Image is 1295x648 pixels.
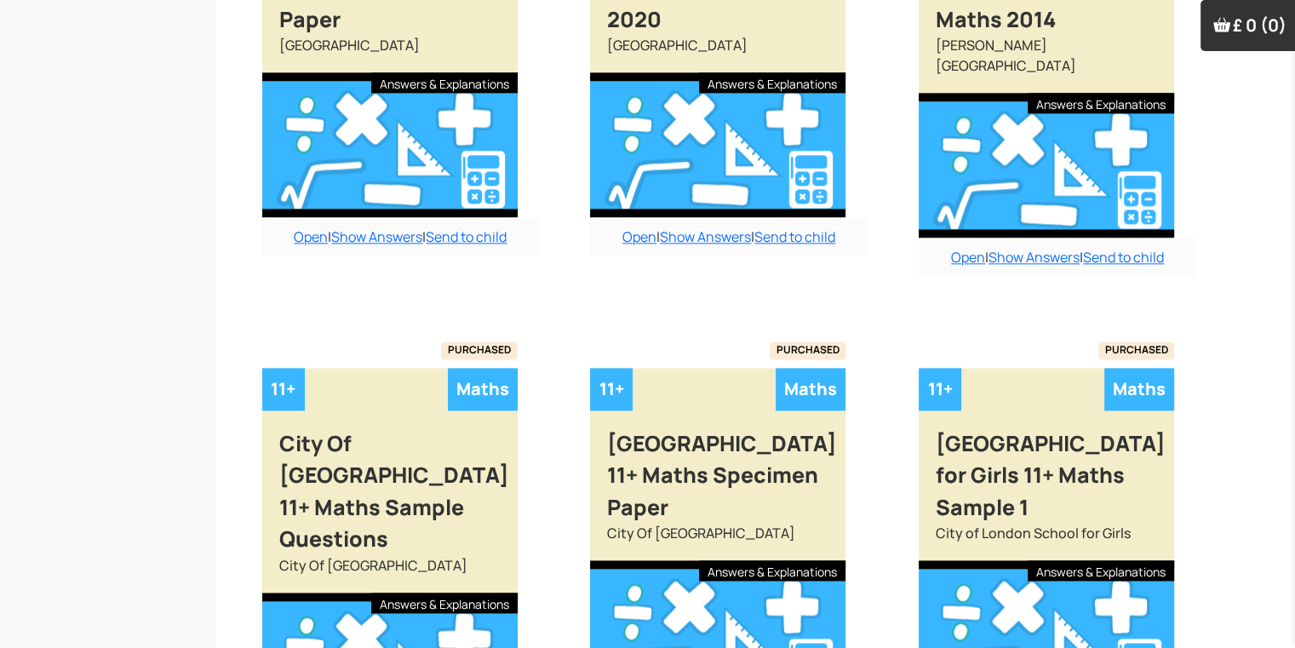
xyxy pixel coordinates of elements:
[371,72,518,93] div: Answers & Explanations
[448,368,518,410] div: Maths
[951,248,985,267] a: Open
[590,523,845,560] div: City Of [GEOGRAPHIC_DATA]
[1028,560,1174,581] div: Answers & Explanations
[371,593,518,613] div: Answers & Explanations
[331,227,422,246] a: Show Answers
[262,410,518,555] div: City Of [GEOGRAPHIC_DATA] 11+ Maths Sample Questions
[590,410,845,524] div: [GEOGRAPHIC_DATA] 11+ Maths Specimen Paper
[331,3,452,21] select: Zoom
[142,377,293,390] div: marks given for working out.
[590,368,633,410] div: 11+
[142,292,391,311] div: SAMPLE EXAMINATION PAPER 1
[1233,14,1286,37] span: £ 0 (0)
[919,523,1174,560] div: City of London School for Girls
[988,248,1080,267] a: Show Answers
[188,3,220,22] span: of 12
[1098,341,1175,358] span: PURCHASED
[294,227,328,246] a: Open
[142,3,188,22] input: Page
[590,35,845,72] div: [GEOGRAPHIC_DATA]
[919,368,961,410] div: 11+
[142,362,498,375] div: Calculators MAY NOT be used. Show your working, as there may be
[1028,93,1174,113] div: Answers & Explanations
[1104,368,1174,410] div: Maths
[1083,248,1164,267] a: Send to child
[622,227,656,246] a: Open
[699,72,845,93] div: Answers & Explanations
[262,555,518,593] div: City Of [GEOGRAPHIC_DATA]
[919,238,1196,277] div: | |
[754,227,835,246] a: Send to child
[142,257,232,276] div: 11+ MATHS
[699,560,845,581] div: Answers & Explanations
[426,227,507,246] a: Send to child
[590,217,868,256] div: | |
[441,341,518,358] span: PURCHASED
[770,341,846,358] span: PURCHASED
[262,217,540,256] div: | |
[660,227,751,246] a: Show Answers
[262,368,305,410] div: 11+
[262,35,518,72] div: [GEOGRAPHIC_DATA]
[919,35,1174,93] div: [PERSON_NAME][GEOGRAPHIC_DATA]
[1213,16,1230,33] img: Your items in the shopping basket
[776,368,845,410] div: Maths
[142,410,195,422] div: One hour.
[919,410,1174,524] div: [GEOGRAPHIC_DATA] for Girls 11+ Maths Sample 1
